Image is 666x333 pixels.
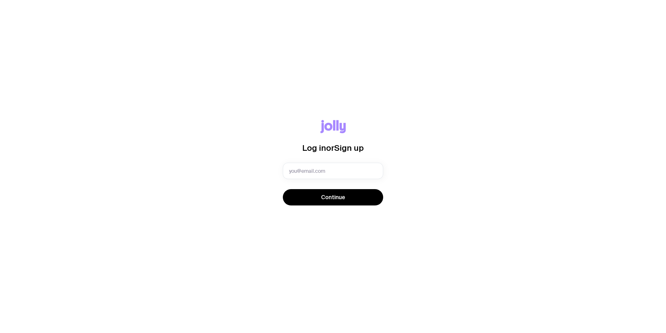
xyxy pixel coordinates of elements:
[321,194,345,201] span: Continue
[302,143,326,152] span: Log in
[283,163,383,179] input: you@email.com
[283,189,383,205] button: Continue
[334,143,364,152] span: Sign up
[326,143,334,152] span: or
